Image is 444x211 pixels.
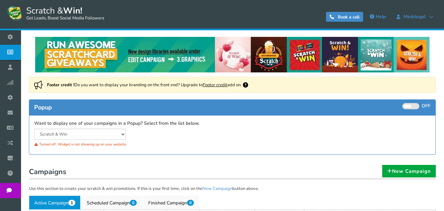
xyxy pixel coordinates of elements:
a: Book a call [326,12,363,22]
strong: Footer credit ! [47,82,74,88]
span: OFF [422,103,431,109]
a: New Campaign [382,165,436,177]
a: Scheduled Campaign [82,196,142,209]
span: 1 [68,200,75,206]
span: 0 [130,200,137,206]
p: Use this section to create your scratch & win promotions. If this is your first time, click on th... [29,186,436,192]
a: Scratch &Win! Get Leads, Boost Social Media Followers [7,5,104,21]
span: Book a call [338,14,360,20]
a: Help [366,12,389,22]
span: 0 [187,200,194,206]
label: Want to display one of your campaigns in a Popup? Select from the list below. [34,120,199,127]
a: Active Campaign [29,196,81,209]
a: Footer credit [203,82,227,88]
img: festival-poster-2020.webp [35,37,430,72]
a: Finished Campaign [143,196,199,209]
span: Help [376,13,386,20]
span: Scratch & [23,5,104,21]
span: Popup [34,103,52,111]
img: Scratch and Win [7,5,23,21]
h1: Campaigns [29,166,436,179]
a: New Campaign [202,186,232,192]
div: Do you want to display your branding on the front end? Upgrade to add on. [29,77,436,93]
span: Medzlegal [400,14,429,19]
div: Turned off. Widget is not showing up on your website. [34,140,227,149]
strong: Win! [63,5,82,16]
small: Get Leads, Boost Social Media Followers [26,16,104,21]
